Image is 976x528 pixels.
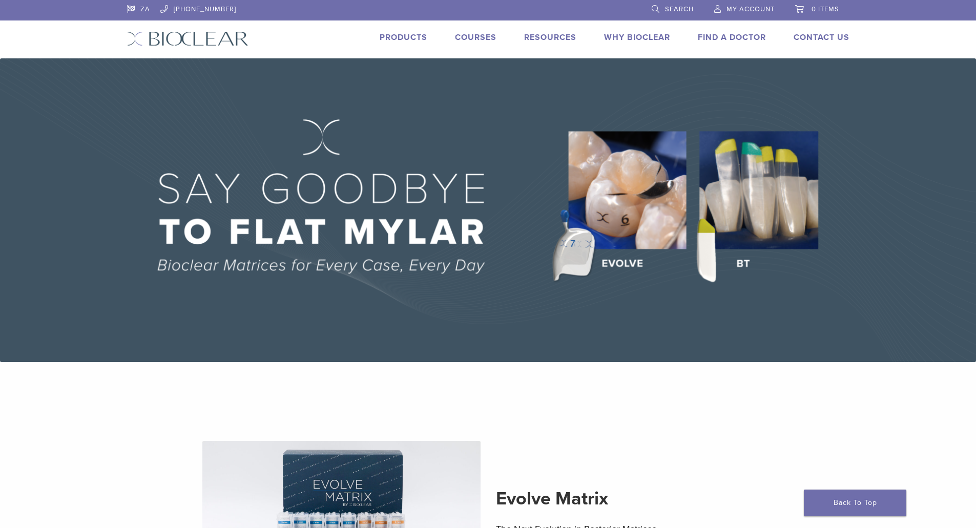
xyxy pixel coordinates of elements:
[698,32,766,43] a: Find A Doctor
[812,5,839,13] span: 0 items
[726,5,775,13] span: My Account
[380,32,427,43] a: Products
[127,31,248,46] img: Bioclear
[496,487,774,511] h2: Evolve Matrix
[524,32,576,43] a: Resources
[665,5,694,13] span: Search
[794,32,849,43] a: Contact Us
[604,32,670,43] a: Why Bioclear
[804,490,906,516] a: Back To Top
[455,32,496,43] a: Courses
